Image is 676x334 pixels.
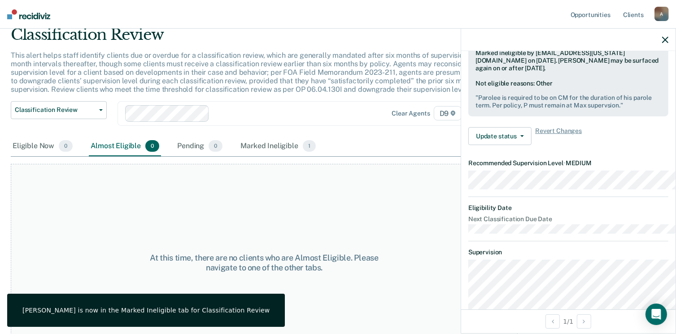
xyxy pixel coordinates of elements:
div: Eligible Now [11,137,74,156]
dt: Eligibility Date [468,204,668,212]
span: • [563,159,566,167]
button: Previous Opportunity [545,314,560,329]
div: Classification Review [11,26,518,51]
span: 0 [59,140,73,152]
div: [PERSON_NAME] is now in the Marked Ineligible tab for Classification Review [22,306,270,314]
pre: " Parolee is required to be on CM for the duration of his parole term. Per policy, P must remain ... [475,94,661,109]
img: Recidiviz [7,9,50,19]
span: 1 [303,140,316,152]
div: Clear agents [392,110,430,117]
p: This alert helps staff identify clients due or overdue for a classification review, which are gen... [11,51,512,94]
div: Marked ineligible by [EMAIL_ADDRESS][US_STATE][DOMAIN_NAME] on [DATE]. [PERSON_NAME] may be surfa... [475,49,661,72]
div: 1 / 1 [461,309,676,333]
div: Open Intercom Messenger [645,304,667,325]
dt: Supervision [468,248,668,256]
button: Next Opportunity [577,314,591,329]
button: Update status [468,127,532,145]
span: 0 [209,140,222,152]
div: Almost Eligible [89,137,161,156]
span: Revert Changes [535,127,582,145]
dt: Next Classification Due Date [468,215,668,223]
div: Not eligible reasons: Other [475,80,661,109]
dt: Recommended Supervision Level MEDIUM [468,159,668,167]
span: 0 [145,140,159,152]
div: Pending [175,137,224,156]
div: At this time, there are no clients who are Almost Eligible. Please navigate to one of the other t... [138,253,391,272]
div: Marked Ineligible [239,137,318,156]
div: A [654,7,669,21]
span: Classification Review [15,106,96,114]
span: D9 [434,106,462,120]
